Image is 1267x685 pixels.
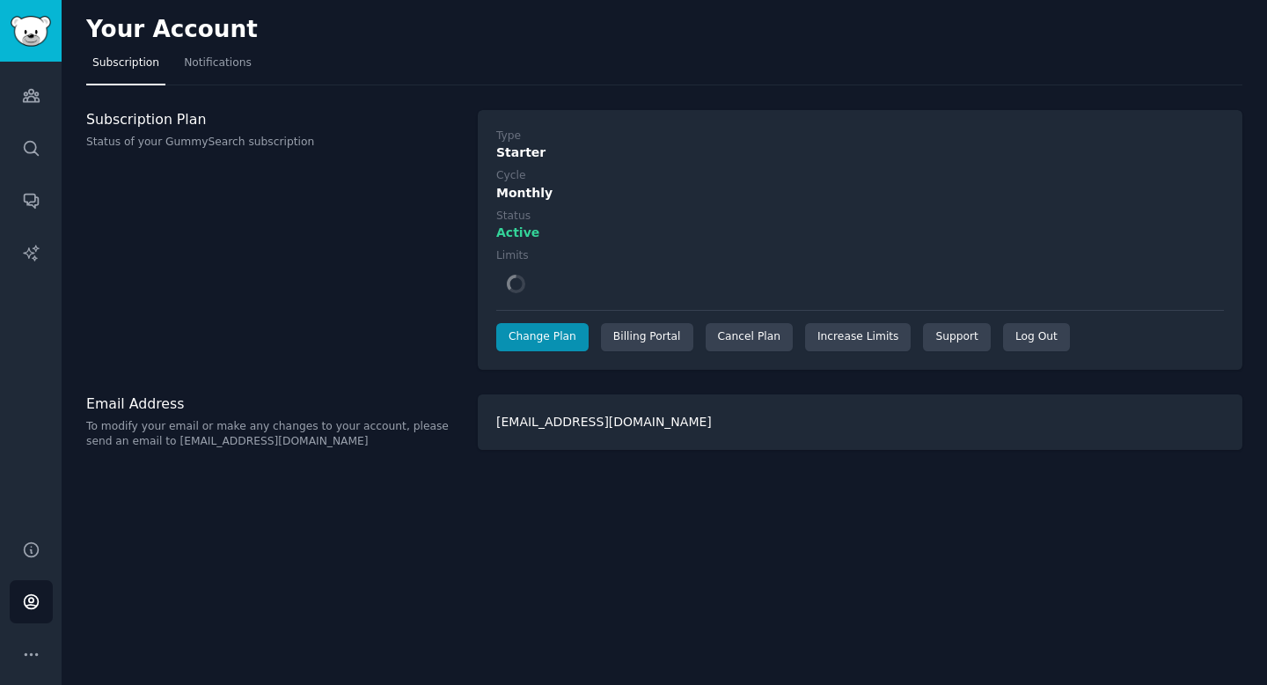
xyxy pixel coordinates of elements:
a: Support [923,323,990,351]
div: Starter [496,144,1224,162]
div: Cycle [496,168,525,184]
span: Notifications [184,55,252,71]
a: Notifications [178,49,258,85]
h2: Your Account [86,16,258,44]
span: Subscription [92,55,159,71]
div: Limits [496,248,529,264]
p: To modify your email or make any changes to your account, please send an email to [EMAIL_ADDRESS]... [86,419,459,450]
span: Active [496,224,539,242]
div: Status [496,209,531,225]
p: Status of your GummySearch subscription [86,135,459,151]
a: Increase Limits [805,323,912,351]
h3: Email Address [86,394,459,413]
img: GummySearch logo [11,16,51,47]
a: Subscription [86,49,165,85]
div: Type [496,129,521,144]
a: Change Plan [496,323,589,351]
div: Monthly [496,184,1224,203]
div: Billing Portal [601,323,693,351]
div: Log Out [1003,323,1070,351]
h3: Subscription Plan [86,110,459,129]
div: [EMAIL_ADDRESS][DOMAIN_NAME] [478,394,1242,450]
div: Cancel Plan [706,323,793,351]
